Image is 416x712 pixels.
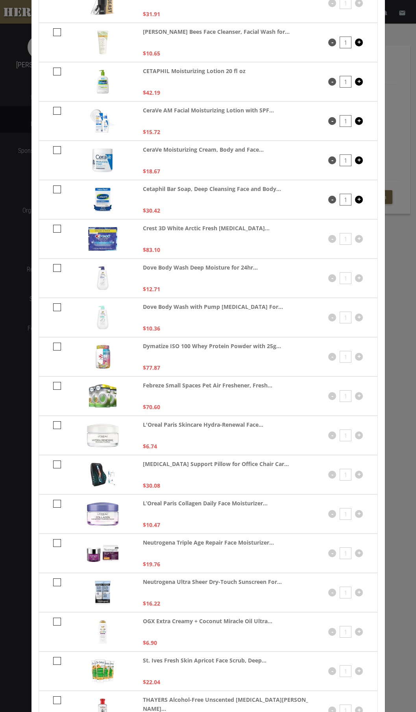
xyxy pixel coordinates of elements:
[143,66,246,75] strong: CETAPHIL Moisturizing Lotion 20 fl oz
[143,577,282,586] strong: Neutrogena Ultra Sheer Dry-Touch Sunscreen For...
[355,589,363,596] button: +
[328,431,336,439] button: -
[355,196,363,204] button: +
[91,463,115,486] img: 81aQffmJFYL._AC_UL320_.jpg
[355,78,363,86] button: +
[143,184,281,193] strong: Cetaphil Bar Soap, Deep Cleansing Face and Body...
[143,106,274,115] strong: CeraVe AM Facial Moisturizing Lotion with SPF...
[92,149,113,172] img: 61pIL2maVKL._AC_UL320_.jpg
[143,677,160,686] p: $22.04
[328,117,336,125] button: -
[328,510,336,518] button: -
[328,549,336,557] button: -
[355,392,363,400] button: +
[143,9,160,18] p: $31.91
[328,156,336,164] button: -
[97,31,108,54] img: 61qre31RuSL._AC_UL320_.jpg
[143,167,160,176] p: $18.67
[90,109,115,133] img: 71XnEyxMwWL._AC_UL320_.jpg
[328,353,336,361] button: -
[328,39,336,46] button: -
[88,227,117,251] img: 81aAr21NymL._AC_UL320_.jpg
[355,39,363,46] button: +
[143,245,160,254] p: $83.10
[143,49,160,58] p: $10.65
[355,314,363,321] button: +
[355,117,363,125] button: +
[355,510,363,518] button: +
[328,196,336,204] button: -
[143,302,283,311] strong: Dove Body Wash with Pump [MEDICAL_DATA] For...
[91,659,115,683] img: 81LyLLJJX4L._AC_UL320_.jpg
[143,284,160,294] p: $12.71
[355,353,363,361] button: +
[143,206,160,215] p: $30.42
[143,381,272,390] strong: Febreze Small Spaces Pet Air Freshener, Fresh...
[328,392,336,400] button: -
[97,306,109,329] img: 71vLZ3O63vL._AC_UL320_.jpg
[143,560,160,569] p: $19.76
[143,420,263,429] strong: L'Oreal Paris Skincare Hydra-Renewal Face...
[355,549,363,557] button: +
[355,431,363,439] button: +
[87,424,118,447] img: 715sadiUOYL._AC_UL320_.jpg
[97,266,109,290] img: 71JxjmbExxL._AC_UL320_.jpg
[143,88,160,97] p: $42.19
[89,384,116,408] img: 81I16pAZXoL._AC_UL320_.jpg
[328,471,336,479] button: -
[328,667,336,675] button: -
[143,363,160,372] p: $77.87
[94,188,111,211] img: 71PaBPhGPSL._AC_UL320_.jpg
[143,324,160,333] p: $10.36
[328,78,336,86] button: -
[328,628,336,636] button: -
[143,599,160,608] p: $16.22
[95,581,111,604] img: 71nImdv7aPL._AC_UL320_.jpg
[328,314,336,321] button: -
[143,145,264,154] strong: CeraVe Moisturizing Cream, Body and Face...
[143,538,274,547] strong: Neutrogena Triple Age Repair Face Moisturizer...
[355,235,363,243] button: +
[95,345,110,369] img: 81OloHISsjL._AC_UL320_.jpg
[328,235,336,243] button: -
[143,341,281,350] strong: Dymatize ISO 100 Whey Protein Powder with 25g...
[143,224,270,233] strong: Crest 3D White Arctic Fresh [MEDICAL_DATA]...
[143,499,268,508] strong: L’Oreal Paris Collagen Daily Face Moisturizer...
[87,502,118,526] img: 71jTuSY+xSL._AC_UL320_.jpg
[143,127,160,136] p: $15.72
[143,27,290,36] strong: [PERSON_NAME] Bees Face Cleanser, Facial Wash for...
[355,274,363,282] button: +
[98,620,107,644] img: 61hwTcYA1zL._AC_UL320_.jpg
[355,156,363,164] button: +
[355,667,363,675] button: +
[328,589,336,596] button: -
[143,459,289,468] strong: [MEDICAL_DATA] Support Pillow for Office Chair Car...
[143,520,160,529] p: $10.47
[143,402,160,411] p: $70.60
[143,481,160,490] p: $30.08
[97,70,108,94] img: 71SHZyi-qyL._AC_UL320_.jpg
[143,263,258,272] strong: Dove Body Wash Deep Moisture for 24hr...
[143,617,272,626] strong: OGX Extra Creamy + Coconut Miracle Oil Ultra...
[328,274,336,282] button: -
[355,628,363,636] button: +
[143,442,157,451] p: $6.74
[87,545,118,562] img: 71upS1epSLL._AC_UL320_.jpg
[143,638,157,647] p: $6.90
[143,656,266,665] strong: St. Ives Fresh Skin Apricot Face Scrub, Deep...
[355,471,363,479] button: +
